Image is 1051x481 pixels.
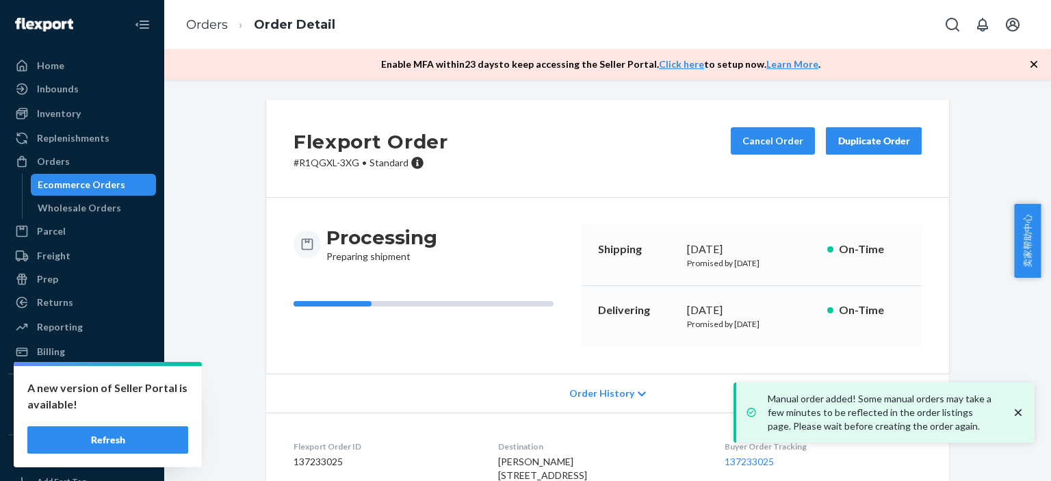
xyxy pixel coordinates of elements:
a: Parcel [8,220,156,242]
a: 137233025 [725,456,774,467]
button: 卖家帮助中心 [1014,204,1041,278]
a: Add Integration [8,413,156,429]
p: Delivering [598,302,676,318]
div: [DATE] [687,302,816,318]
a: Freight [8,245,156,267]
p: Manual order added! Some manual orders may take a few minutes to be reflected in the order listin... [768,392,998,433]
button: Refresh [27,426,188,454]
dt: Flexport Order ID [294,441,476,452]
a: Orders [8,151,156,172]
span: Order History [569,387,634,400]
a: Billing [8,341,156,363]
button: Close Navigation [129,11,156,38]
p: Enable MFA within 23 days to keep accessing the Seller Portal. to setup now. . [381,57,820,71]
div: Home [37,59,64,73]
dt: Destination [498,441,702,452]
div: Ecommerce Orders [38,178,125,192]
div: Wholesale Orders [38,201,121,215]
div: Prep [37,272,58,286]
dt: Buyer Order Tracking [725,441,922,452]
p: Promised by [DATE] [687,318,816,330]
a: Order Detail [254,17,335,32]
div: Duplicate Order [838,134,910,148]
p: Promised by [DATE] [687,257,816,269]
h2: Flexport Order [294,127,448,156]
button: Duplicate Order [826,127,922,155]
h3: Processing [326,225,437,250]
p: Shipping [598,242,676,257]
div: Parcel [37,224,66,238]
dd: 137233025 [294,455,476,469]
a: Returns [8,291,156,313]
a: Home [8,55,156,77]
div: [DATE] [687,242,816,257]
ol: breadcrumbs [175,5,346,45]
span: [PERSON_NAME] [STREET_ADDRESS] [498,456,587,481]
a: Reporting [8,316,156,338]
img: Flexport logo [15,18,73,31]
div: Replenishments [37,131,109,145]
div: Returns [37,296,73,309]
button: Open notifications [969,11,996,38]
a: Orders [186,17,228,32]
div: Preparing shipment [326,225,437,263]
button: Open account menu [999,11,1026,38]
div: Reporting [37,320,83,334]
p: # R1QGXL-3XG [294,156,448,170]
p: On-Time [839,242,905,257]
svg: close toast [1011,406,1025,419]
div: Billing [37,345,65,359]
button: Integrations [8,385,156,407]
span: • [362,157,367,168]
a: Inbounds [8,78,156,100]
span: Standard [369,157,408,168]
p: A new version of Seller Portal is available! [27,380,188,413]
a: Prep [8,268,156,290]
button: Cancel Order [731,127,815,155]
a: Inventory [8,103,156,125]
a: Wholesale Orders [31,197,157,219]
div: Inventory [37,107,81,120]
a: Click here [659,58,704,70]
div: Freight [37,249,70,263]
p: On-Time [839,302,905,318]
a: Ecommerce Orders [31,174,157,196]
div: Orders [37,155,70,168]
a: Replenishments [8,127,156,149]
button: Fast Tags [8,446,156,468]
div: Inbounds [37,82,79,96]
a: Learn More [766,58,818,70]
button: Open Search Box [939,11,966,38]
